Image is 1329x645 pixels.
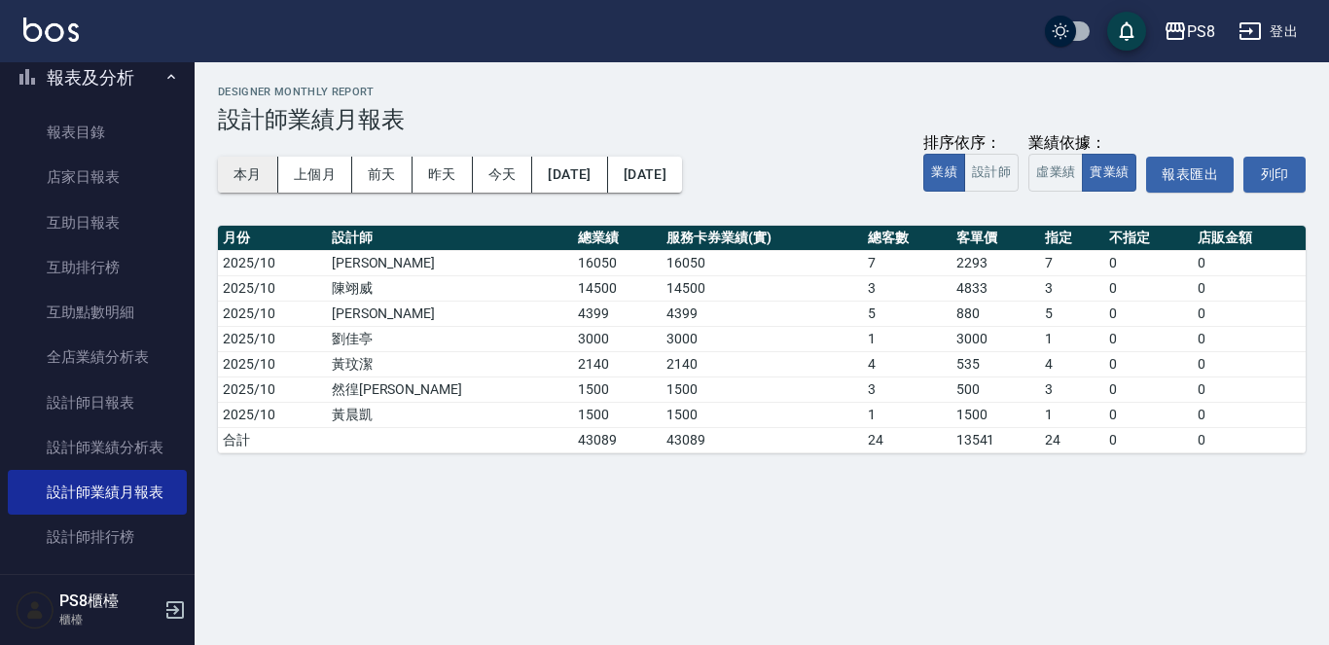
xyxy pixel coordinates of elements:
a: 設計師業績分析表 [8,425,187,470]
td: 0 [1104,351,1193,376]
td: 0 [1104,326,1193,351]
td: 1500 [662,376,862,402]
th: 指定 [1040,226,1105,251]
td: 黃玟潔 [327,351,573,376]
td: 4833 [952,275,1040,301]
td: 1 [863,326,952,351]
td: 1500 [573,402,662,427]
div: 業績依據： [1028,133,1136,154]
td: 0 [1193,376,1306,402]
td: 1 [1040,402,1105,427]
td: 0 [1193,402,1306,427]
button: 列印 [1243,157,1306,193]
h5: PS8櫃檯 [59,591,159,611]
td: 16050 [573,250,662,275]
button: 本月 [218,157,278,193]
a: 互助點數明細 [8,290,187,335]
td: 0 [1104,250,1193,275]
td: 0 [1193,351,1306,376]
button: 實業績 [1082,154,1136,192]
button: 虛業績 [1028,154,1083,192]
button: [DATE] [608,157,682,193]
button: 今天 [473,157,533,193]
button: 上個月 [278,157,352,193]
td: 0 [1193,427,1306,452]
th: 月份 [218,226,327,251]
button: [DATE] [532,157,607,193]
img: Person [16,591,54,629]
td: 2025/10 [218,301,327,326]
a: 報表目錄 [8,110,187,155]
td: 535 [952,351,1040,376]
td: 24 [863,427,952,452]
td: 2293 [952,250,1040,275]
td: 1500 [573,376,662,402]
td: 0 [1104,301,1193,326]
a: 店家日報表 [8,155,187,199]
td: 2025/10 [218,275,327,301]
td: 0 [1104,402,1193,427]
td: [PERSON_NAME] [327,250,573,275]
th: 服務卡券業績(實) [662,226,862,251]
td: 合計 [218,427,327,452]
th: 設計師 [327,226,573,251]
button: PS8 [1156,12,1223,52]
button: 昨天 [413,157,473,193]
th: 客單價 [952,226,1040,251]
td: 7 [863,250,952,275]
button: 設計師 [964,154,1019,192]
td: 0 [1193,275,1306,301]
td: 劉佳亭 [327,326,573,351]
a: 互助排行榜 [8,245,187,290]
button: 前天 [352,157,413,193]
a: 設計師業績月報表 [8,470,187,515]
td: 1500 [662,402,862,427]
td: 500 [952,376,1040,402]
td: 2025/10 [218,250,327,275]
td: 16050 [662,250,862,275]
td: 5 [1040,301,1105,326]
img: Logo [23,18,79,42]
td: 2140 [573,351,662,376]
td: 2025/10 [218,402,327,427]
button: 報表及分析 [8,53,187,103]
td: 2025/10 [218,326,327,351]
td: 3 [1040,275,1105,301]
td: 3000 [573,326,662,351]
p: 櫃檯 [59,611,159,628]
td: 1 [1040,326,1105,351]
div: 排序依序： [923,133,1019,154]
td: 然徨[PERSON_NAME] [327,376,573,402]
th: 店販金額 [1193,226,1306,251]
td: 黃晨凱 [327,402,573,427]
td: 13541 [952,427,1040,452]
div: PS8 [1187,19,1215,44]
td: 3 [863,376,952,402]
button: save [1107,12,1146,51]
td: 43089 [662,427,862,452]
td: 0 [1104,427,1193,452]
td: 43089 [573,427,662,452]
td: 0 [1104,275,1193,301]
td: 5 [863,301,952,326]
th: 不指定 [1104,226,1193,251]
td: 880 [952,301,1040,326]
td: 3000 [952,326,1040,351]
a: 互助日報表 [8,200,187,245]
a: 設計師排行榜 [8,515,187,559]
td: 0 [1104,376,1193,402]
td: 14500 [573,275,662,301]
a: 報表匯出 [1146,157,1234,193]
a: 設計師日報表 [8,380,187,425]
td: 2025/10 [218,351,327,376]
td: 4399 [662,301,862,326]
td: 3 [863,275,952,301]
td: [PERSON_NAME] [327,301,573,326]
td: 1500 [952,402,1040,427]
td: 24 [1040,427,1105,452]
button: 業績 [923,154,965,192]
td: 14500 [662,275,862,301]
td: 4 [863,351,952,376]
a: 每日收支明細 [8,560,187,605]
td: 4 [1040,351,1105,376]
